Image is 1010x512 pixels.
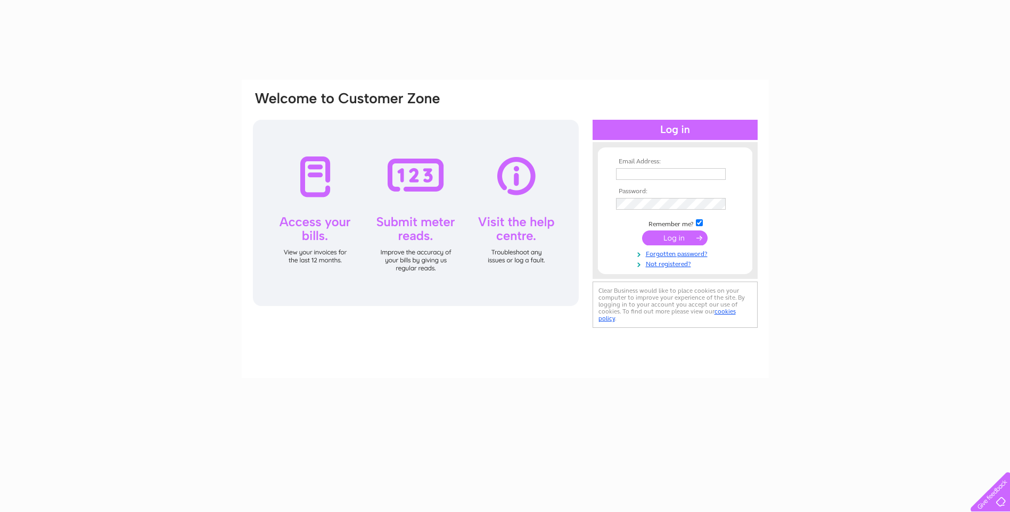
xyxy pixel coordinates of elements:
[616,248,737,258] a: Forgotten password?
[613,218,737,228] td: Remember me?
[613,188,737,195] th: Password:
[598,308,736,322] a: cookies policy
[616,258,737,268] a: Not registered?
[613,158,737,166] th: Email Address:
[593,282,758,328] div: Clear Business would like to place cookies on your computer to improve your experience of the sit...
[642,230,708,245] input: Submit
